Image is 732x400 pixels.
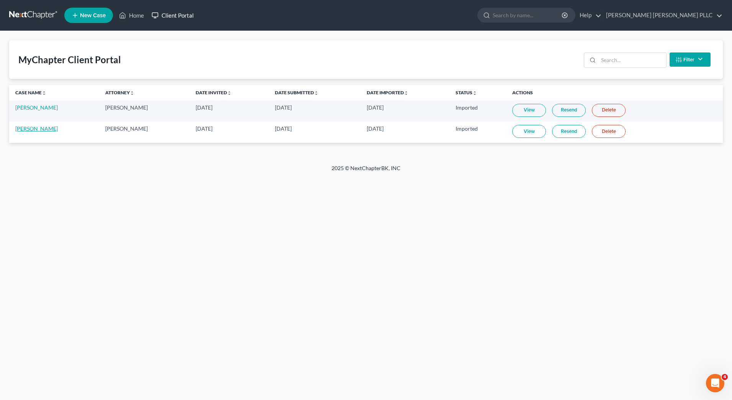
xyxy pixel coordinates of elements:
a: [PERSON_NAME] [15,125,58,132]
input: Search by name... [493,8,563,22]
a: Date Importedunfold_more [367,90,408,95]
a: Attorneyunfold_more [105,90,134,95]
td: Imported [449,100,506,121]
span: [DATE] [367,125,384,132]
a: Resend [552,125,586,138]
a: Delete [592,104,626,117]
i: unfold_more [130,91,134,95]
td: Imported [449,121,506,143]
span: [DATE] [275,104,292,111]
th: Actions [506,85,723,100]
i: unfold_more [42,91,46,95]
a: [PERSON_NAME] [15,104,58,111]
iframe: Intercom live chat [706,374,724,392]
a: Client Portal [148,8,198,22]
a: Home [115,8,148,22]
div: 2025 © NextChapterBK, INC [148,164,584,178]
a: View [512,104,546,117]
i: unfold_more [227,91,232,95]
a: Resend [552,104,586,117]
a: Help [576,8,601,22]
i: unfold_more [472,91,477,95]
td: [PERSON_NAME] [99,121,189,143]
i: unfold_more [404,91,408,95]
a: Case Nameunfold_more [15,90,46,95]
a: Date Submittedunfold_more [275,90,319,95]
span: [DATE] [196,104,212,111]
td: [PERSON_NAME] [99,100,189,121]
a: Date Invitedunfold_more [196,90,232,95]
div: MyChapter Client Portal [18,54,121,66]
span: 4 [722,374,728,380]
span: [DATE] [367,104,384,111]
span: [DATE] [196,125,212,132]
a: [PERSON_NAME] [PERSON_NAME] PLLC [602,8,722,22]
i: unfold_more [314,91,319,95]
a: Delete [592,125,626,138]
button: Filter [670,52,711,67]
input: Search... [598,53,666,67]
a: Statusunfold_more [456,90,477,95]
a: View [512,125,546,138]
span: [DATE] [275,125,292,132]
span: New Case [80,13,106,18]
